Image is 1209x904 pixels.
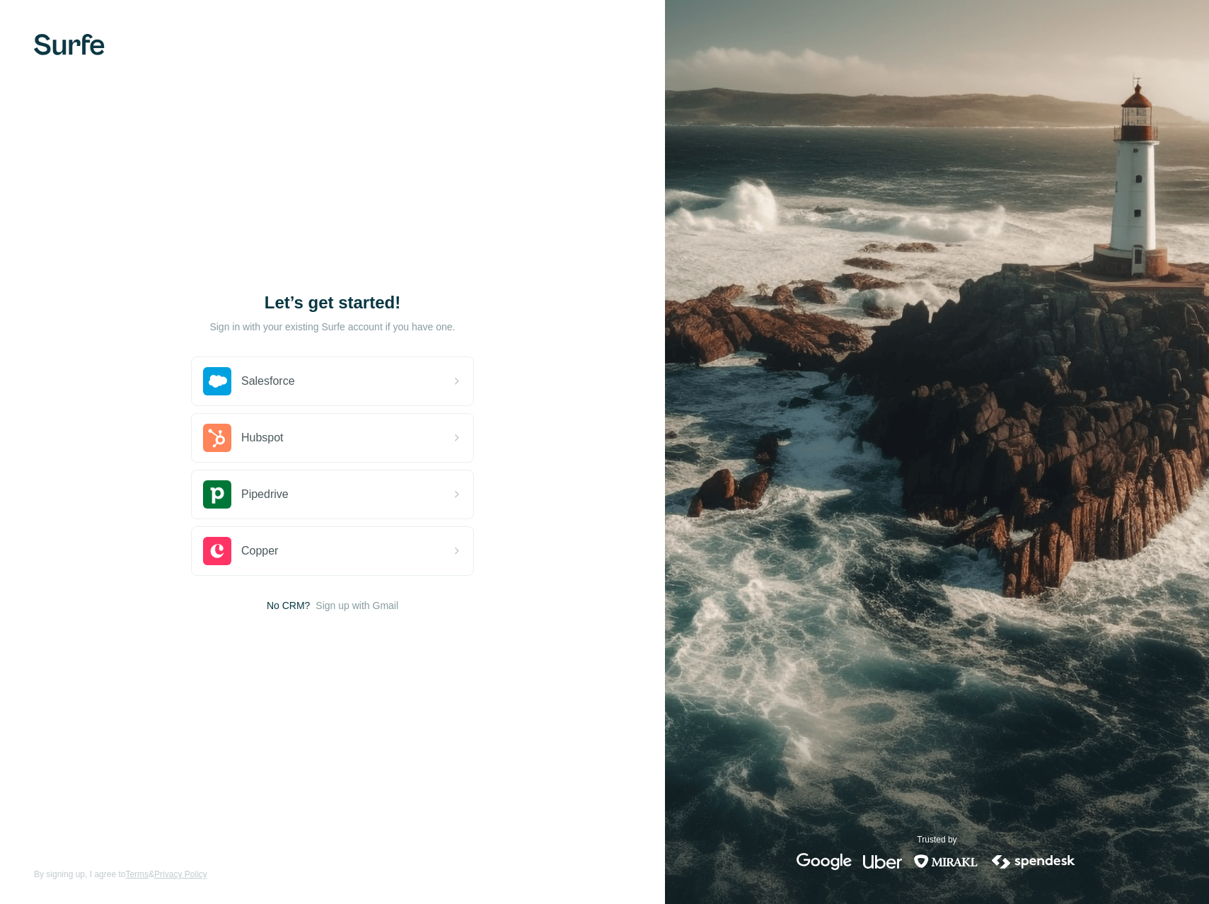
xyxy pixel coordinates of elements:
img: hubspot's logo [203,424,231,452]
span: Pipedrive [241,486,289,503]
p: Trusted by [917,833,956,846]
h1: Let’s get started! [191,291,474,314]
img: mirakl's logo [913,853,978,870]
img: spendesk's logo [990,853,1077,870]
span: By signing up, I agree to & [34,868,207,881]
button: Sign up with Gmail [316,598,398,613]
span: No CRM? [267,598,310,613]
img: uber's logo [863,853,902,870]
span: Salesforce [241,373,295,390]
span: Copper [241,543,278,560]
p: Sign in with your existing Surfe account if you have one. [209,320,455,334]
img: salesforce's logo [203,367,231,395]
img: google's logo [797,853,852,870]
a: Terms [125,869,149,879]
img: copper's logo [203,537,231,565]
a: Privacy Policy [154,869,207,879]
img: pipedrive's logo [203,480,231,509]
img: Surfe's logo [34,34,105,55]
span: Hubspot [241,429,284,446]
